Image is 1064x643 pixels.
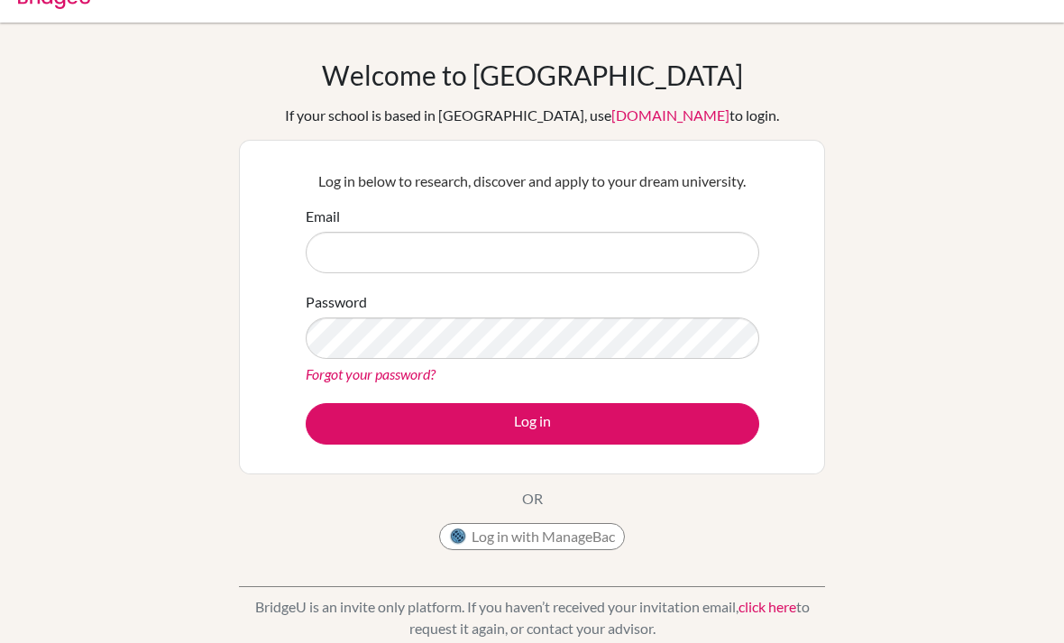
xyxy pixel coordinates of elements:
a: Forgot your password? [306,366,436,383]
a: [DOMAIN_NAME] [611,107,729,124]
label: Password [306,292,367,314]
div: If your school is based in [GEOGRAPHIC_DATA], use to login. [285,106,779,127]
button: Log in [306,404,759,446]
a: click here [738,599,796,616]
button: Log in with ManageBac [439,524,625,551]
h1: Welcome to [GEOGRAPHIC_DATA] [322,60,743,92]
label: Email [306,207,340,228]
p: OR [522,489,543,510]
p: BridgeU is an invite only platform. If you haven’t received your invitation email, to request it ... [239,597,825,640]
p: Log in below to research, discover and apply to your dream university. [306,171,759,193]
